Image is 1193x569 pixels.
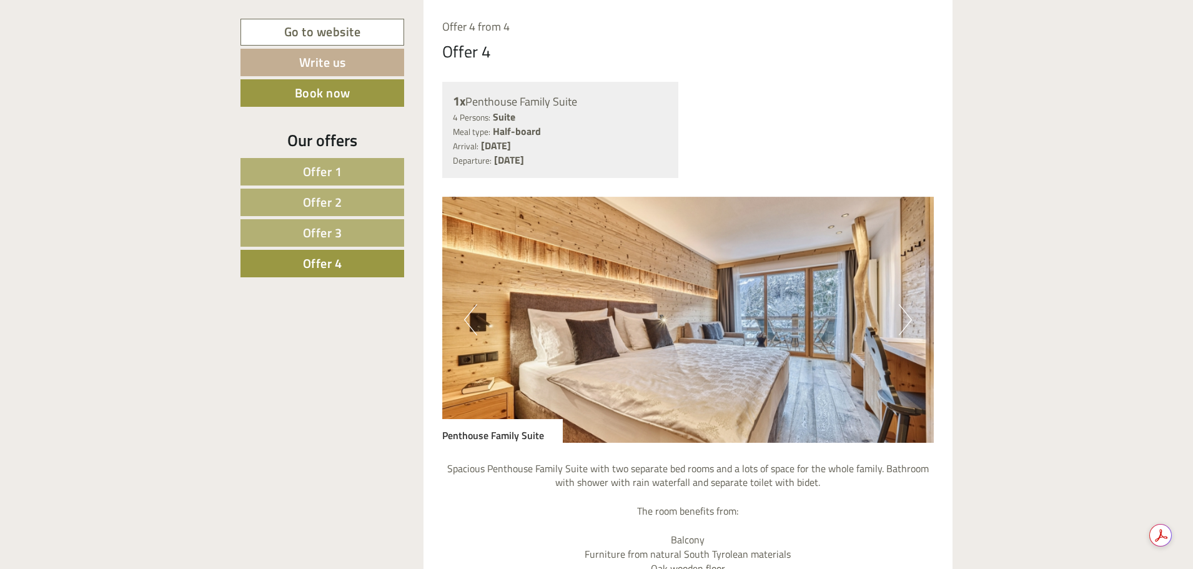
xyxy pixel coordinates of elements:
span: Offer 4 [303,254,342,273]
span: Offer 4 from 4 [442,18,510,35]
span: Offer 3 [303,223,342,242]
span: Offer 1 [303,162,342,181]
b: 1x [453,91,465,111]
small: Arrival: [453,140,478,152]
div: Penthouse Family Suite [453,92,668,111]
div: Offer 4 [442,40,491,63]
b: [DATE] [494,152,524,167]
div: Penthouse Family Suite [442,419,563,443]
img: image [442,197,934,443]
b: [DATE] [481,138,511,153]
button: Previous [464,304,477,335]
a: Book now [240,79,404,107]
b: Suite [493,109,515,124]
a: Go to website [240,19,404,46]
button: Next [899,304,912,335]
a: Write us [240,49,404,76]
b: Half-board [493,124,541,139]
small: Meal type: [453,126,490,138]
span: Offer 2 [303,192,342,212]
small: 4 Persons: [453,111,490,124]
small: Departure: [453,154,492,167]
div: Our offers [240,129,404,152]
